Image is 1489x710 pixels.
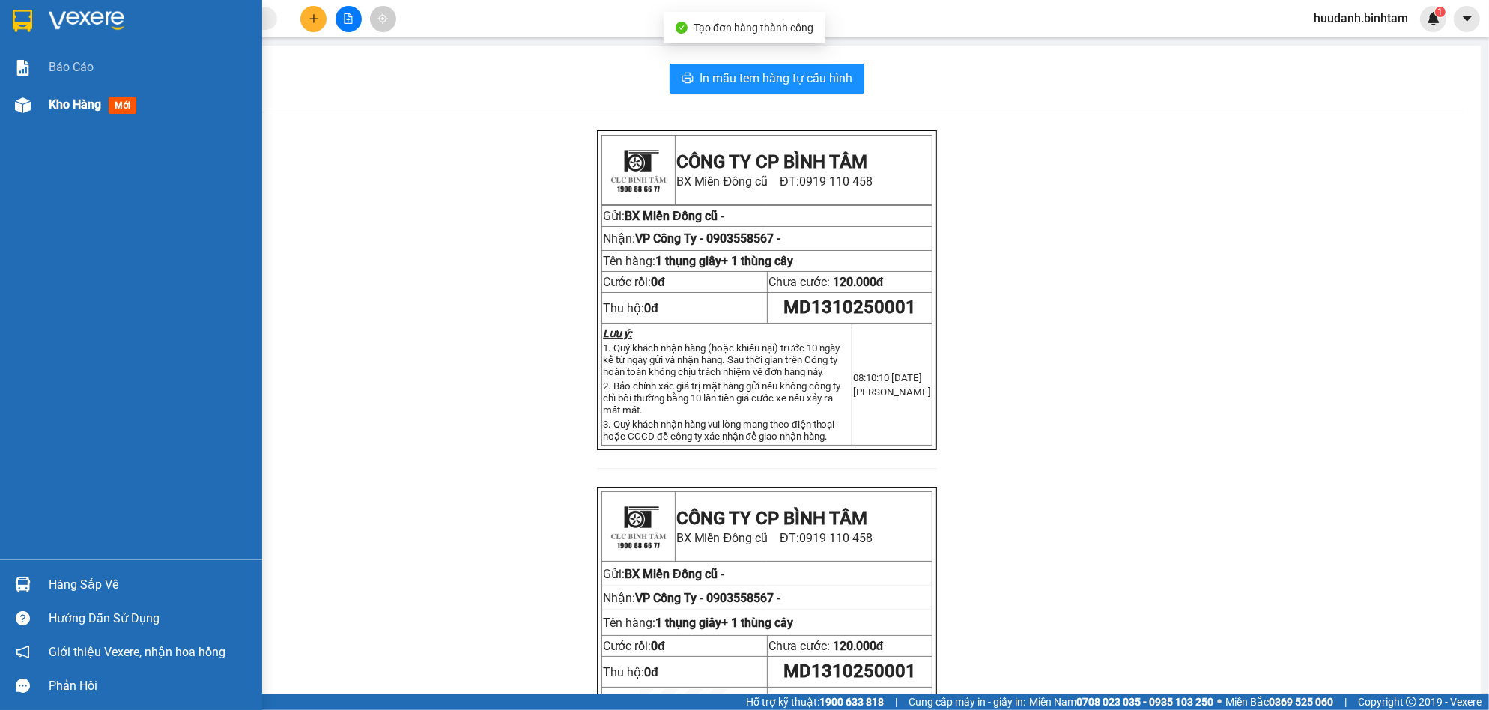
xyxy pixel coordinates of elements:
[625,209,724,223] span: BX Miền Đông cũ -
[603,380,840,416] span: 2. Bảo chính xác giá trị mặt hàng gửi nếu không công ty chỉ bồi thường bằng 10 lần tiền giá cước ...
[370,6,396,32] button: aim
[1217,699,1222,705] span: ⚪️
[783,297,916,318] span: MD1310250001
[1435,7,1446,17] sup: 1
[377,13,388,24] span: aim
[603,639,665,653] span: Cước rồi:
[15,97,31,113] img: warehouse-icon
[853,372,922,383] span: 08:10:10 [DATE]
[309,13,319,24] span: plus
[768,639,884,653] span: Chưa cước:
[604,493,672,560] img: logo
[833,639,884,653] span: 120.000đ
[644,665,658,679] strong: 0đ
[15,60,31,76] img: solution-icon
[1076,696,1213,708] strong: 0708 023 035 - 0935 103 250
[603,616,793,630] span: Tên hàng:
[1225,694,1333,710] span: Miền Bắc
[603,665,658,679] span: Thu hộ:
[676,175,873,189] span: BX Miền Đông cũ ĐT:
[603,419,834,442] span: 3. Quý khách nhận hàng vui lòng mang theo điện thoại hoặc CCCD đề công ty xác nhận để giao nhận h...
[603,254,793,268] span: Tên hàng:
[655,616,793,630] span: 1 thụng giây+ 1 thùng cây
[746,694,884,710] span: Hỗ trợ kỹ thuật:
[635,591,780,605] span: VP Công Ty -
[15,577,31,592] img: warehouse-icon
[603,231,780,246] span: Nhận:
[635,231,780,246] span: VP Công Ty -
[682,72,694,86] span: printer
[109,97,136,114] span: mới
[603,342,840,377] span: 1. Quý khách nhận hàng (hoặc khiếu nại) trước 10 ngày kể từ ngày gửi và nhận hàng. Sau thời gian ...
[799,531,873,545] span: 0919 110 458
[603,567,724,581] span: Gửi:
[603,301,658,315] span: Thu hộ:
[694,22,813,34] span: Tạo đơn hàng thành công
[700,69,852,88] span: In mẫu tem hàng tự cấu hình
[706,231,780,246] span: 0903558567 -
[655,254,793,268] span: 1 thụng giây+ 1 thùng cây
[1437,7,1443,17] span: 1
[49,574,251,596] div: Hàng sắp về
[1406,697,1416,707] span: copyright
[1269,696,1333,708] strong: 0369 525 060
[670,64,864,94] button: printerIn mẫu tem hàng tự cấu hình
[768,275,884,289] span: Chưa cước:
[300,6,327,32] button: plus
[1302,9,1420,28] span: huudanh.binhtam
[336,6,362,32] button: file-add
[895,694,897,710] span: |
[49,643,225,661] span: Giới thiệu Vexere, nhận hoa hồng
[676,22,688,34] span: check-circle
[1427,12,1440,25] img: icon-new-feature
[819,696,884,708] strong: 1900 633 818
[853,386,931,398] span: [PERSON_NAME]
[651,639,665,653] span: 0đ
[676,531,873,545] span: BX Miền Đông cũ ĐT:
[13,10,32,32] img: logo-vxr
[1344,694,1347,710] span: |
[343,13,354,24] span: file-add
[909,694,1025,710] span: Cung cấp máy in - giấy in:
[603,591,780,605] span: Nhận:
[651,275,665,289] span: 0đ
[603,275,665,289] span: Cước rồi:
[833,275,884,289] span: 120.000đ
[16,611,30,625] span: question-circle
[676,151,868,172] strong: CÔNG TY CP BÌNH TÂM
[49,58,94,76] span: Báo cáo
[49,675,251,697] div: Phản hồi
[1454,6,1480,32] button: caret-down
[49,97,101,112] span: Kho hàng
[706,591,780,605] span: 0903558567 -
[1029,694,1213,710] span: Miền Nam
[49,607,251,630] div: Hướng dẫn sử dụng
[16,679,30,693] span: message
[603,209,625,223] span: Gửi:
[1461,12,1474,25] span: caret-down
[625,567,724,581] span: BX Miền Đông cũ -
[644,301,658,315] strong: 0đ
[604,136,672,204] img: logo
[603,327,632,339] strong: Lưu ý:
[16,645,30,659] span: notification
[676,508,868,529] strong: CÔNG TY CP BÌNH TÂM
[799,175,873,189] span: 0919 110 458
[783,661,916,682] span: MD1310250001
